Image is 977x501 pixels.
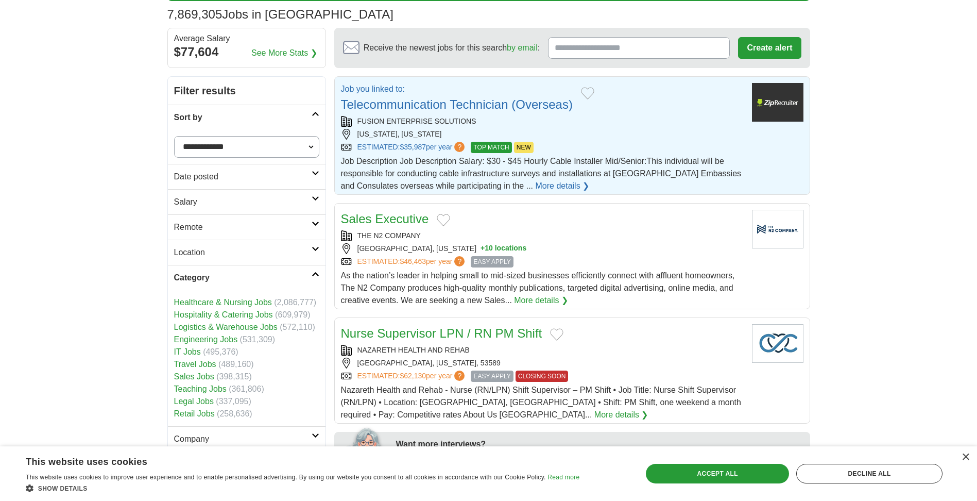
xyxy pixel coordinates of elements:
span: $35,987 [400,143,426,151]
span: This website uses cookies to improve user experience and to enable personalised advertising. By u... [26,474,546,481]
a: Travel Jobs [174,360,216,369]
span: ? [454,371,465,381]
h2: Category [174,272,312,284]
a: Teaching Jobs [174,385,227,393]
button: Add to favorite jobs [581,87,594,99]
h2: Remote [174,221,312,233]
div: Want more interviews? [396,438,804,450]
div: [GEOGRAPHIC_DATA], [US_STATE] [341,243,744,254]
div: [US_STATE], [US_STATE] [341,129,744,140]
img: Company logo [752,83,803,122]
a: Category [168,265,325,290]
a: by email [507,43,538,52]
img: Company logo [752,210,803,248]
h2: Date posted [174,171,312,183]
a: More details ❯ [514,294,568,307]
button: Create alert [738,37,801,59]
a: Legal Jobs [174,397,214,406]
img: Company logo [752,324,803,363]
span: (337,095) [216,397,251,406]
span: $62,130 [400,372,426,380]
div: Decline all [796,464,942,483]
a: Logistics & Warehouse Jobs [174,323,278,331]
a: Read more, opens a new window [547,474,579,481]
a: Sort by [168,105,325,130]
a: ESTIMATED:$46,463per year? [357,256,467,268]
div: Average Salary [174,35,319,43]
div: [GEOGRAPHIC_DATA], [US_STATE], 53589 [341,358,744,369]
h2: Sort by [174,111,312,124]
a: Location [168,240,325,265]
a: Hospitality & Catering Jobs [174,310,273,319]
a: Remote [168,214,325,240]
div: This website uses cookies [26,453,554,468]
span: Nazareth Health and Rehab - Nurse (RN/LPN) Shift Supervisor – PM Shift • Job Title: Nurse Shift S... [341,386,741,419]
span: Receive the newest jobs for this search : [364,42,540,54]
span: (495,376) [203,347,238,356]
a: Engineering Jobs [174,335,238,344]
a: ESTIMATED:$35,987per year? [357,142,467,153]
span: NEW [514,142,534,153]
span: EASY APPLY [471,256,513,268]
div: NAZARETH HEALTH AND REHAB [341,345,744,356]
p: Job you linked to: [341,83,573,95]
span: ? [454,142,465,152]
button: Add to favorite jobs [550,328,563,341]
a: Company [168,426,325,452]
span: (258,636) [217,409,252,418]
span: (609,979) [275,310,311,319]
a: Salary [168,189,325,214]
a: Date posted [168,164,325,189]
span: (531,309) [240,335,276,344]
span: TOP MATCH [471,142,511,153]
div: THE N2 COMPANY [341,230,744,241]
div: $77,604 [174,43,319,61]
span: ? [454,256,465,266]
a: Sales Executive [341,212,429,226]
button: +10 locations [481,243,526,254]
span: As the nation’s leader in helping small to mid-sized businesses efficiently connect with affluent... [341,271,735,305]
a: Sales Jobs [174,372,214,381]
h2: Location [174,246,312,259]
span: 7,869,305 [167,5,222,24]
span: (361,806) [229,385,264,393]
a: Nurse Supervisor LPN / RN PM Shift [341,326,542,340]
span: $46,463 [400,257,426,265]
a: IT Jobs [174,347,201,356]
span: (398,315) [216,372,252,381]
a: More details ❯ [594,409,648,421]
a: ESTIMATED:$62,130per year? [357,371,467,382]
a: Healthcare & Nursing Jobs [174,298,272,307]
div: Show details [26,483,579,493]
span: Show details [38,485,88,492]
div: Accept all [646,464,789,483]
a: Telecommunication Technician (Overseas) [341,97,573,111]
span: + [481,243,485,254]
span: CLOSING SOON [516,371,569,382]
h2: Salary [174,196,312,208]
a: Retail Jobs [174,409,215,418]
div: Close [962,454,969,461]
button: Add to favorite jobs [437,214,450,226]
span: (572,110) [280,323,315,331]
span: (489,160) [218,360,254,369]
h2: Company [174,433,312,445]
h1: Jobs in [GEOGRAPHIC_DATA] [167,7,393,21]
span: EASY APPLY [471,371,513,382]
a: See More Stats ❯ [251,47,317,59]
div: FUSION ENTERPRISE SOLUTIONS [341,116,744,127]
a: More details ❯ [536,180,590,192]
span: Job Description Job Description Salary: $30 - $45 Hourly Cable Installer Mid/Senior:This individu... [341,157,742,190]
h2: Filter results [168,77,325,105]
span: (2,086,777) [274,298,316,307]
img: apply-iq-scientist.png [338,426,388,467]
